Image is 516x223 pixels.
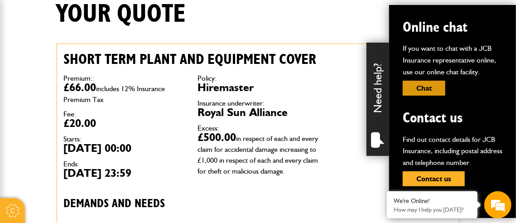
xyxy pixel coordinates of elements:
dd: [DATE] 00:00 [64,143,184,154]
dt: Excess: [198,125,318,132]
dd: Royal Sun Alliance [198,107,318,118]
dd: £20.00 [64,118,184,129]
p: If you want to chat with a JCB Insurance representative online, use our online chat facility. [403,43,502,78]
span: includes 12% Insurance Premium Tax [64,84,165,104]
input: Enter your email address [12,111,165,131]
input: Enter your last name [12,84,165,104]
h2: Contact us [403,109,502,126]
img: d_20077148190_company_1631870298795_20077148190 [15,50,38,63]
dt: Fee: [64,111,184,118]
textarea: Type your message and hit 'Enter' [12,164,165,196]
button: Chat [403,81,445,96]
dd: [DATE] 23:59 [64,168,184,179]
div: We're Online! [394,197,471,205]
h3: Demands and needs [64,197,318,211]
span: Total: [396,4,460,24]
dd: Hiremaster [198,82,318,93]
dt: Starts: [64,136,184,143]
em: Start Chat [123,168,164,180]
p: How may I help you today? [394,206,471,213]
p: Find out contact details for JCB Insurance, including postal address and telephone number. [403,134,502,169]
div: Minimize live chat window [149,5,170,26]
button: Contact us [403,171,465,186]
dt: Policy: [198,75,318,82]
dt: Ends: [64,160,184,168]
h2: Short term plant and equipment cover [64,51,318,68]
div: Chat with us now [47,51,152,63]
div: Need help? [367,43,389,156]
h2: Online chat [403,19,502,36]
dd: £66.00 [64,82,184,104]
input: Enter your phone number [12,137,165,157]
dt: Premium:: [64,75,184,82]
span: in respect of each and every claim for accidental damage increasing to £1,000 in respect of each ... [198,134,318,175]
dt: Insurance underwriter: [198,100,318,107]
dd: £500.00 [198,132,318,175]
